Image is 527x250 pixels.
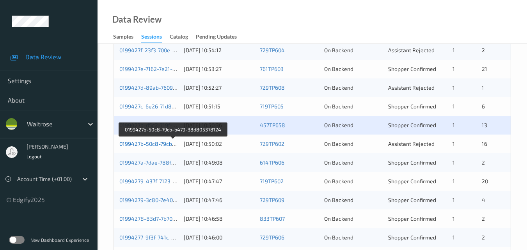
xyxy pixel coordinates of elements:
[388,84,435,91] span: Assistant Rejected
[482,122,487,128] span: 13
[388,159,436,166] span: Shopper Confirmed
[324,84,383,92] div: On Backend
[324,103,383,110] div: On Backend
[184,215,254,223] div: [DATE] 10:46:58
[324,196,383,204] div: On Backend
[141,33,162,43] div: Sessions
[119,159,225,166] a: 0199427a-7dae-788f-9ed4-5acf8729c554
[388,47,435,53] span: Assistant Rejected
[452,103,455,110] span: 1
[119,122,225,128] a: 0199427b-d5c2-719f-8506-908a8e35be81
[482,103,485,110] span: 6
[260,234,284,241] a: 729TP606
[260,122,285,128] a: 457TP658
[324,215,383,223] div: On Backend
[388,234,436,241] span: Shopper Confirmed
[482,234,485,241] span: 2
[184,140,254,148] div: [DATE] 10:50:02
[184,159,254,167] div: [DATE] 10:49:08
[184,177,254,185] div: [DATE] 10:47:47
[482,159,485,166] span: 2
[170,33,188,43] div: Catalog
[196,32,245,43] a: Pending Updates
[184,234,254,241] div: [DATE] 10:46:00
[141,32,170,43] a: Sessions
[388,178,436,184] span: Shopper Confirmed
[119,234,223,241] a: 01994277-9f3f-741c-970d-5dd454f539ba
[388,197,436,203] span: Shopper Confirmed
[260,178,284,184] a: 719TP602
[119,103,225,110] a: 0199427c-6e26-71d8-9c51-8b083fc04366
[112,16,161,23] div: Data Review
[388,122,436,128] span: Shopper Confirmed
[184,65,254,73] div: [DATE] 10:53:27
[324,121,383,129] div: On Backend
[482,84,484,91] span: 1
[452,47,455,53] span: 1
[482,47,485,53] span: 2
[196,33,237,43] div: Pending Updates
[324,65,383,73] div: On Backend
[452,234,455,241] span: 1
[324,159,383,167] div: On Backend
[260,66,284,72] a: 761TP603
[324,140,383,148] div: On Backend
[260,197,284,203] a: 729TP609
[324,46,383,54] div: On Backend
[324,177,383,185] div: On Backend
[260,103,284,110] a: 719TP605
[452,178,455,184] span: 1
[452,84,455,91] span: 1
[324,234,383,241] div: On Backend
[184,84,254,92] div: [DATE] 10:52:27
[119,140,227,147] a: 0199427b-50c8-79cb-b479-38d805378124
[260,140,284,147] a: 729TP602
[184,121,254,129] div: [DATE] 10:50:36
[452,140,455,147] span: 1
[119,215,223,222] a: 01994278-83d7-7b70-92df-126fbdb84fb7
[452,159,455,166] span: 1
[184,46,254,54] div: [DATE] 10:54:12
[119,197,227,203] a: 01994279-3c80-7e40-9a68-ceab41d5a68d
[452,215,455,222] span: 1
[260,84,285,91] a: 729TP608
[388,66,436,72] span: Shopper Confirmed
[113,32,141,43] a: Samples
[260,159,284,166] a: 614TP606
[388,215,436,222] span: Shopper Confirmed
[260,47,285,53] a: 729TP604
[113,33,133,43] div: Samples
[452,66,455,72] span: 1
[119,66,221,72] a: 0199427e-7162-7e21-8d94-e070fefccc27
[184,196,254,204] div: [DATE] 10:47:46
[452,197,455,203] span: 1
[482,215,485,222] span: 2
[388,140,435,147] span: Assistant Rejected
[170,32,196,43] a: Catalog
[260,215,285,222] a: 833TP607
[388,103,436,110] span: Shopper Confirmed
[482,178,488,184] span: 20
[482,66,487,72] span: 21
[119,84,225,91] a: 0199427d-89ab-7609-b0ed-0dfbaedf5e43
[184,103,254,110] div: [DATE] 10:51:15
[119,47,221,53] a: 0199427f-23f3-700e-afd5-2afbef4fd048
[482,140,487,147] span: 16
[452,122,455,128] span: 1
[119,178,225,184] a: 01994279-437f-7123-b419-b735d0b83bdd
[482,197,485,203] span: 4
